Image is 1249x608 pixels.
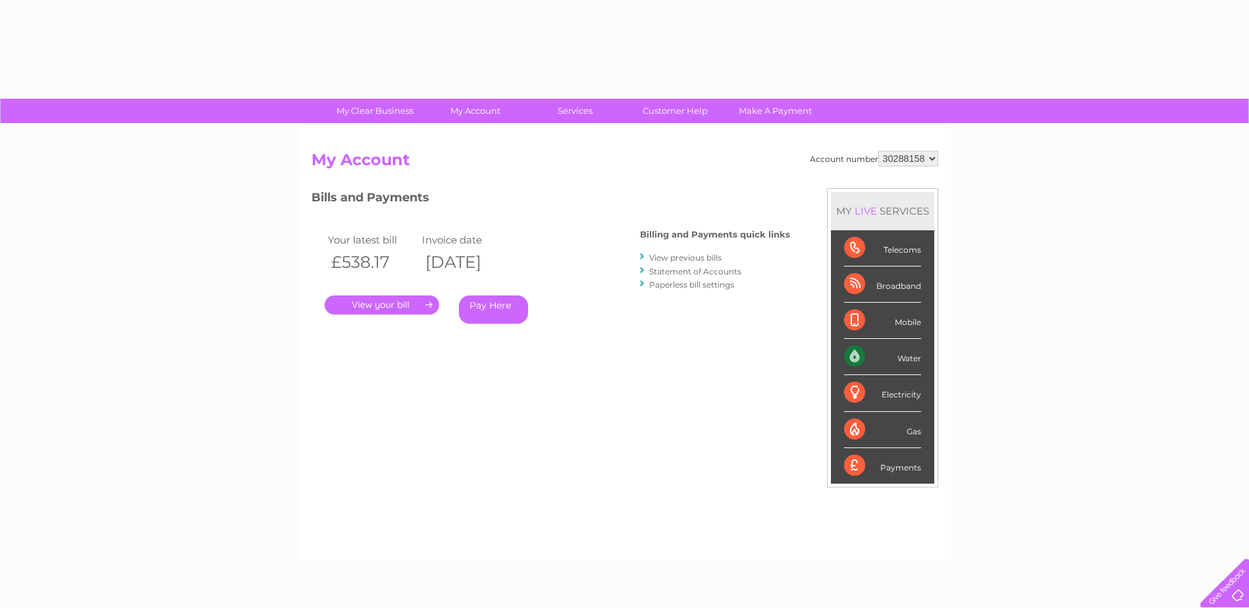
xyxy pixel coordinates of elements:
[325,295,439,315] a: .
[419,231,514,249] td: Invoice date
[640,230,790,240] h4: Billing and Payments quick links
[844,448,921,484] div: Payments
[844,230,921,266] div: Telecoms
[325,231,419,249] td: Your latest bill
[844,266,921,303] div: Broadband
[844,375,921,411] div: Electricity
[421,99,529,123] a: My Account
[844,303,921,339] div: Mobile
[852,205,880,217] div: LIVE
[459,295,528,324] a: Pay Here
[521,99,629,123] a: Services
[321,99,429,123] a: My Clear Business
[311,151,938,176] h2: My Account
[311,188,790,211] h3: Bills and Payments
[810,151,938,166] div: Account number
[844,412,921,448] div: Gas
[831,192,934,230] div: MY SERVICES
[844,339,921,375] div: Water
[621,99,730,123] a: Customer Help
[721,99,830,123] a: Make A Payment
[649,266,741,276] a: Statement of Accounts
[649,280,734,290] a: Paperless bill settings
[325,249,419,276] th: £538.17
[649,253,722,263] a: View previous bills
[419,249,514,276] th: [DATE]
